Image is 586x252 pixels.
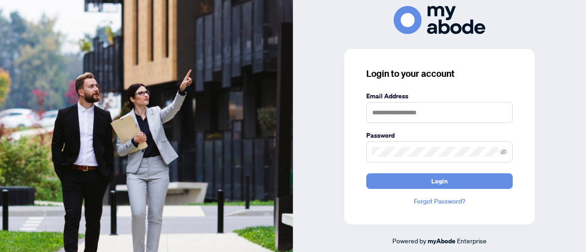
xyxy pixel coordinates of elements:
label: Password [366,130,513,140]
span: Login [431,174,448,188]
button: Login [366,173,513,189]
a: myAbode [428,236,456,246]
label: Email Address [366,91,513,101]
span: Enterprise [457,236,487,245]
img: ma-logo [394,6,485,34]
a: Forgot Password? [366,196,513,206]
span: eye-invisible [500,149,507,155]
span: Powered by [392,236,426,245]
h3: Login to your account [366,67,513,80]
